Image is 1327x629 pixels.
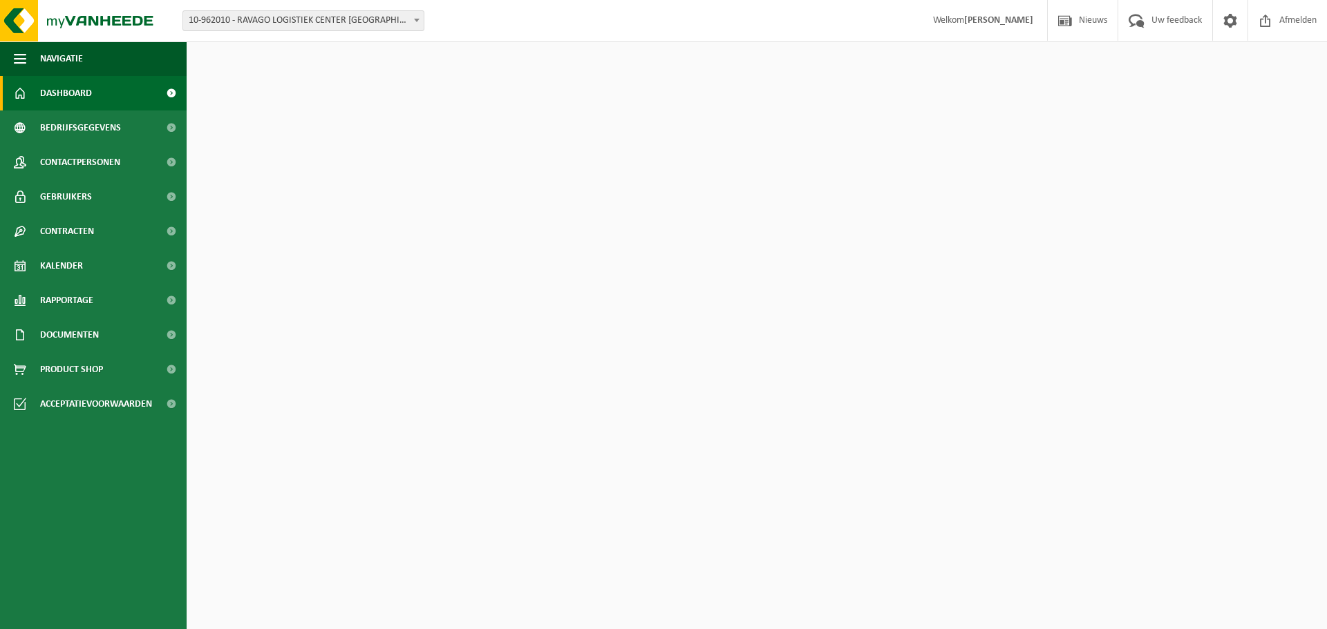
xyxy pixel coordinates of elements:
span: Gebruikers [40,180,92,214]
strong: [PERSON_NAME] [964,15,1033,26]
span: Bedrijfsgegevens [40,110,121,145]
span: 10-962010 - RAVAGO LOGISTIEK CENTER LOMMEL - LOMMEL [183,11,424,30]
span: Acceptatievoorwaarden [40,387,152,421]
span: Rapportage [40,283,93,318]
span: Contactpersonen [40,145,120,180]
span: Product Shop [40,352,103,387]
span: Documenten [40,318,99,352]
span: Dashboard [40,76,92,110]
span: Navigatie [40,41,83,76]
span: 10-962010 - RAVAGO LOGISTIEK CENTER LOMMEL - LOMMEL [182,10,424,31]
span: Kalender [40,249,83,283]
span: Contracten [40,214,94,249]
